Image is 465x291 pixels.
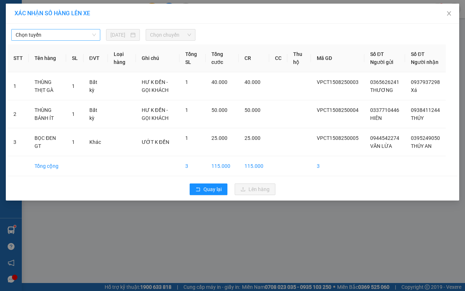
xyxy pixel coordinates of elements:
td: 115.000 [206,156,238,176]
span: ----------------------------------------- [20,39,89,45]
td: 3 [179,156,206,176]
th: Tên hàng [29,44,66,72]
span: Người gửi [370,59,393,65]
span: Chọn tuyến [16,29,96,40]
span: THÚY AN [411,143,432,149]
span: 25.000 [211,135,227,141]
span: Bến xe [GEOGRAPHIC_DATA] [57,12,98,21]
button: uploadLên hàng [235,183,275,195]
td: 1 [8,72,29,100]
span: Người nhận [411,59,438,65]
span: 1 [72,83,75,89]
span: 40.000 [244,79,260,85]
strong: ĐỒNG PHƯỚC [57,4,100,10]
th: Tổng cước [206,44,238,72]
span: Xá [411,87,417,93]
th: Mã GD [311,44,364,72]
span: 25.000 [244,135,260,141]
span: Hotline: 19001152 [57,32,89,37]
span: HƯ K ĐỀN -GỌI KHÁCH [142,79,169,93]
span: rollback [195,187,201,193]
span: Quay lại [203,185,222,193]
td: Bất kỳ [84,100,108,128]
span: THÚY [411,115,424,121]
span: 12:50:01 [DATE] [16,53,44,57]
td: 2 [8,100,29,128]
span: close [446,11,452,16]
th: CR [239,44,269,72]
span: ƯỚT K ĐỀN [142,139,169,145]
span: 1 [185,79,188,85]
span: 1 [72,111,75,117]
td: 115.000 [239,156,269,176]
span: 40.000 [211,79,227,85]
input: 15/08/2025 [110,31,129,39]
span: Chọn chuyến [150,29,191,40]
span: [PERSON_NAME]: [2,47,76,51]
span: XÁC NHẬN SỐ HÀNG LÊN XE [15,10,90,17]
td: Tổng cộng [29,156,66,176]
th: CC [269,44,287,72]
span: 01 Võ Văn Truyện, KP.1, Phường 2 [57,22,100,31]
span: 0938411244 [411,107,440,113]
th: Ghi chú [136,44,180,72]
span: 1 [185,107,188,113]
span: HIÊN [370,115,382,121]
td: THÙNG THỊT GÀ [29,72,66,100]
th: Thu hộ [287,44,311,72]
span: In ngày: [2,53,44,57]
td: Khác [84,128,108,156]
span: VPCT1508250004 [317,107,359,113]
td: Bất kỳ [84,72,108,100]
th: Tổng SL [179,44,206,72]
span: 1 [185,135,188,141]
span: 1 [72,139,75,145]
span: VPCT1508250003 [317,79,359,85]
td: BỌC ĐEN GT [29,128,66,156]
span: 0365626241 [370,79,399,85]
td: THÙNG BÁNH ÍT [29,100,66,128]
th: SL [66,44,84,72]
span: VĂN LỪA [370,143,392,149]
span: HƯ K ĐỀN -GỌI KHÁCH [142,107,169,121]
span: 0944542274 [370,135,399,141]
span: 50.000 [211,107,227,113]
button: rollbackQuay lại [190,183,227,195]
span: Số ĐT [370,51,384,57]
td: 3 [8,128,29,156]
th: ĐVT [84,44,108,72]
span: 0937937298 [411,79,440,85]
th: Loại hàng [108,44,136,72]
span: VPCT1508250005 [36,46,76,52]
span: 50.000 [244,107,260,113]
span: VPCT1508250005 [317,135,359,141]
td: 3 [311,156,364,176]
span: 0395249050 [411,135,440,141]
span: Số ĐT [411,51,425,57]
img: logo [3,4,35,36]
th: STT [8,44,29,72]
button: Close [439,4,459,24]
span: 0337710446 [370,107,399,113]
span: THƯƠNG [370,87,393,93]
